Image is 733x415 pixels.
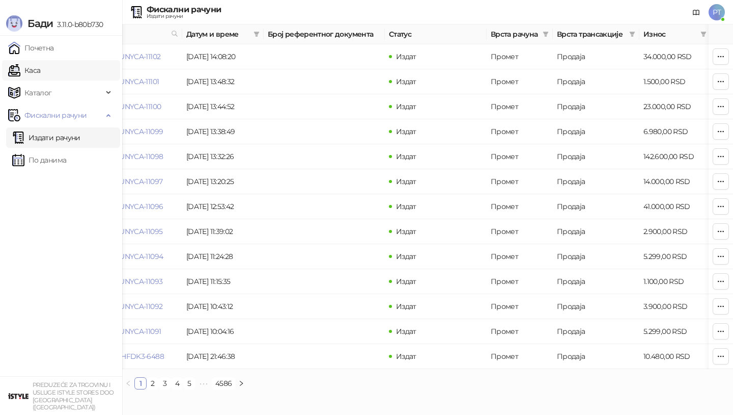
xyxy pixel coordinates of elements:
[396,77,416,86] span: Издат
[396,177,416,186] span: Издат
[238,380,244,386] span: right
[182,219,264,244] td: [DATE] 11:39:02
[186,29,249,40] span: Датум и време
[172,378,183,389] a: 4
[639,294,711,319] td: 3.900,00 RSD
[182,44,264,69] td: [DATE] 14:08:20
[543,31,549,37] span: filter
[195,377,212,390] li: Следећих 5 Страна
[184,378,195,389] a: 5
[487,94,553,119] td: Промет
[553,294,639,319] td: Продаја
[182,94,264,119] td: [DATE] 13:44:52
[396,227,416,236] span: Издат
[125,380,131,386] span: left
[53,20,103,29] span: 3.11.0-b80b730
[639,44,711,69] td: 34.000,00 RSD
[629,31,635,37] span: filter
[487,44,553,69] td: Промет
[487,244,553,269] td: Промет
[627,27,637,42] span: filter
[688,4,704,20] a: Документација
[396,327,416,336] span: Издат
[553,319,639,344] td: Продаја
[396,52,416,61] span: Издат
[171,377,183,390] li: 4
[8,60,40,81] a: Каса
[122,377,134,390] li: Претходна страна
[639,194,711,219] td: 41.000,00 RSD
[65,352,164,361] a: UNSHFDK3-UNSHFDK3-6488
[553,169,639,194] td: Продаја
[553,44,639,69] td: Продаја
[264,24,385,44] th: Број референтног документа
[396,127,416,136] span: Издат
[182,344,264,369] td: [DATE] 21:46:38
[487,344,553,369] td: Промет
[396,252,416,261] span: Издат
[135,378,146,389] a: 1
[182,144,264,169] td: [DATE] 13:32:26
[639,219,711,244] td: 2.900,00 RSD
[33,381,114,411] small: PREDUZEĆE ZA TRGOVINU I USLUGE ISTYLE STORES DOO [GEOGRAPHIC_DATA] ([GEOGRAPHIC_DATA])
[182,269,264,294] td: [DATE] 11:15:35
[553,119,639,144] td: Продаја
[147,377,159,390] li: 2
[491,29,539,40] span: Врста рачуна
[541,27,551,42] span: filter
[639,144,711,169] td: 142.600,00 RSD
[27,17,53,30] span: Бади
[487,194,553,219] td: Промет
[396,277,416,286] span: Издат
[147,14,221,19] div: Издати рачуни
[709,4,725,20] span: PT
[147,378,158,389] a: 2
[24,105,87,125] span: Фискални рачуни
[396,302,416,311] span: Издат
[12,150,66,170] a: По данима
[182,194,264,219] td: [DATE] 12:53:42
[487,144,553,169] td: Промет
[553,94,639,119] td: Продаја
[698,27,709,42] span: filter
[639,269,711,294] td: 1.100,00 RSD
[639,69,711,94] td: 1.500,00 RSD
[251,27,262,42] span: filter
[639,169,711,194] td: 14.000,00 RSD
[253,31,260,37] span: filter
[553,144,639,169] td: Продаја
[643,29,696,40] span: Износ
[700,31,707,37] span: filter
[134,377,147,390] li: 1
[639,244,711,269] td: 5.299,00 RSD
[487,269,553,294] td: Промет
[553,344,639,369] td: Продаја
[182,119,264,144] td: [DATE] 13:38:49
[487,119,553,144] td: Промет
[487,294,553,319] td: Промет
[557,29,625,40] span: Врста трансакције
[553,269,639,294] td: Продаја
[8,38,54,58] a: Почетна
[147,6,221,14] div: Фискални рачуни
[183,377,195,390] li: 5
[553,219,639,244] td: Продаја
[24,83,52,103] span: Каталог
[639,119,711,144] td: 6.980,00 RSD
[212,378,235,389] a: 4586
[396,352,416,361] span: Издат
[182,319,264,344] td: [DATE] 10:04:16
[553,24,639,44] th: Врста трансакције
[8,386,29,406] img: 64x64-companyLogo-77b92cf4-9946-4f36-9751-bf7bb5fd2c7d.png
[122,377,134,390] button: left
[639,344,711,369] td: 10.480,00 RSD
[159,378,171,389] a: 3
[6,15,22,32] img: Logo
[396,202,416,211] span: Издат
[182,244,264,269] td: [DATE] 11:24:28
[553,194,639,219] td: Продаја
[487,219,553,244] td: Промет
[639,94,711,119] td: 23.000,00 RSD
